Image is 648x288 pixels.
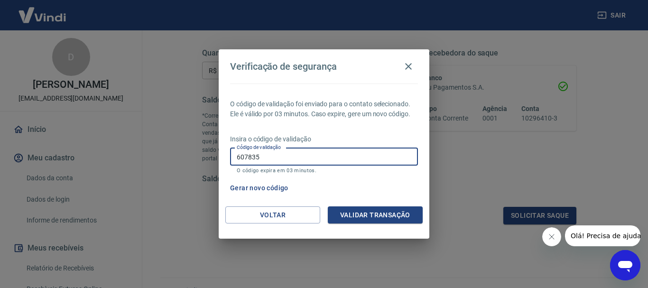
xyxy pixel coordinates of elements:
[542,227,561,246] iframe: Fechar mensagem
[237,167,411,174] p: O código expira em 03 minutos.
[6,7,80,14] span: Olá! Precisa de ajuda?
[610,250,640,280] iframe: Botão para abrir a janela de mensagens
[230,134,418,144] p: Insira o código de validação
[230,61,337,72] h4: Verificação de segurança
[237,144,281,151] label: Código de validação
[565,225,640,246] iframe: Mensagem da empresa
[226,179,292,197] button: Gerar novo código
[328,206,423,224] button: Validar transação
[225,206,320,224] button: Voltar
[230,99,418,119] p: O código de validação foi enviado para o contato selecionado. Ele é válido por 03 minutos. Caso e...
